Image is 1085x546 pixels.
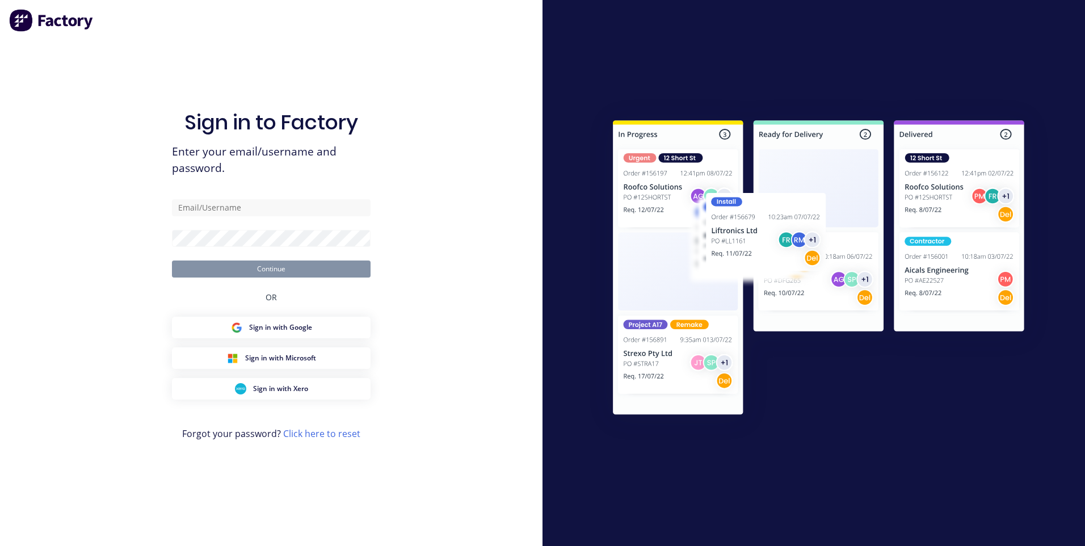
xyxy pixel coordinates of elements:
span: Sign in with Xero [253,384,308,394]
span: Sign in with Microsoft [245,353,316,363]
img: Xero Sign in [235,383,246,394]
h1: Sign in to Factory [184,110,358,135]
input: Email/Username [172,199,371,216]
div: OR [266,278,277,317]
span: Sign in with Google [249,322,312,333]
a: Click here to reset [283,427,360,440]
button: Continue [172,261,371,278]
button: Microsoft Sign inSign in with Microsoft [172,347,371,369]
button: Google Sign inSign in with Google [172,317,371,338]
img: Factory [9,9,94,32]
span: Enter your email/username and password. [172,144,371,177]
img: Google Sign in [231,322,242,333]
img: Microsoft Sign in [227,352,238,364]
span: Forgot your password? [182,427,360,440]
button: Xero Sign inSign in with Xero [172,378,371,400]
img: Sign in [588,98,1049,442]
